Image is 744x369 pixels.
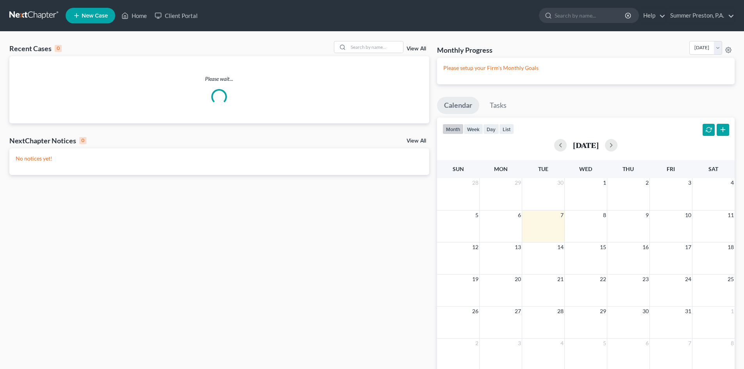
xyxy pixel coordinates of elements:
div: 0 [79,137,86,144]
span: 5 [602,339,607,348]
p: Please wait... [9,75,429,83]
a: Home [118,9,151,23]
span: 22 [599,275,607,284]
a: Calendar [437,97,479,114]
h3: Monthly Progress [437,45,492,55]
button: week [464,124,483,134]
span: 27 [514,307,522,316]
span: 6 [645,339,649,348]
span: 16 [642,242,649,252]
span: 7 [687,339,692,348]
a: Tasks [483,97,514,114]
span: 8 [730,339,735,348]
div: NextChapter Notices [9,136,86,145]
button: list [499,124,514,134]
span: 3 [687,178,692,187]
span: 30 [557,178,564,187]
p: Please setup your Firm's Monthly Goals [443,64,728,72]
span: 4 [730,178,735,187]
a: Summer Preston, P.A. [666,9,734,23]
span: 26 [471,307,479,316]
span: 2 [645,178,649,187]
button: day [483,124,499,134]
span: 31 [684,307,692,316]
span: 9 [645,210,649,220]
a: Help [639,9,665,23]
span: 8 [602,210,607,220]
span: 13 [514,242,522,252]
span: 5 [475,210,479,220]
span: 17 [684,242,692,252]
span: 1 [730,307,735,316]
div: 0 [55,45,62,52]
span: 15 [599,242,607,252]
span: 18 [727,242,735,252]
span: 29 [514,178,522,187]
span: 30 [642,307,649,316]
span: 23 [642,275,649,284]
span: 14 [557,242,564,252]
span: 1 [602,178,607,187]
a: View All [407,46,426,52]
span: 25 [727,275,735,284]
span: 28 [471,178,479,187]
span: 11 [727,210,735,220]
span: Sat [708,166,718,172]
span: Mon [494,166,508,172]
span: 21 [557,275,564,284]
span: New Case [82,13,108,19]
span: 3 [517,339,522,348]
span: Wed [579,166,592,172]
span: 24 [684,275,692,284]
span: 2 [475,339,479,348]
a: View All [407,138,426,144]
h2: [DATE] [573,141,599,149]
a: Client Portal [151,9,202,23]
span: 10 [684,210,692,220]
input: Search by name... [555,8,626,23]
span: Fri [667,166,675,172]
span: 19 [471,275,479,284]
div: Recent Cases [9,44,62,53]
input: Search by name... [348,41,403,53]
span: Tue [538,166,548,172]
span: 12 [471,242,479,252]
span: 20 [514,275,522,284]
span: 4 [560,339,564,348]
span: 28 [557,307,564,316]
button: month [442,124,464,134]
span: Thu [623,166,634,172]
span: Sun [453,166,464,172]
p: No notices yet! [16,155,423,162]
span: 6 [517,210,522,220]
span: 7 [560,210,564,220]
span: 29 [599,307,607,316]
